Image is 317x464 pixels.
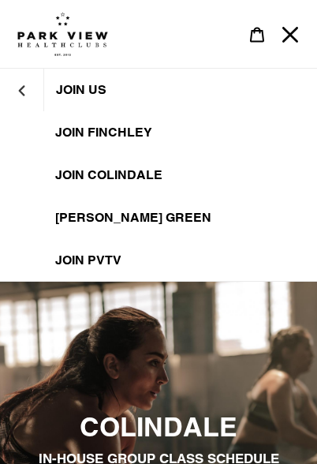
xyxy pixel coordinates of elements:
button: Menu [274,17,307,51]
span: JOIN FINCHLEY [55,125,152,140]
img: Park view health clubs is a gym near you. [17,12,108,56]
span: JOIN US [56,82,106,98]
span: [PERSON_NAME] Green [55,210,211,226]
h2: COLINDALE [76,410,241,443]
span: JOIN PVTV [55,253,121,268]
span: JOIN Colindale [55,167,162,183]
